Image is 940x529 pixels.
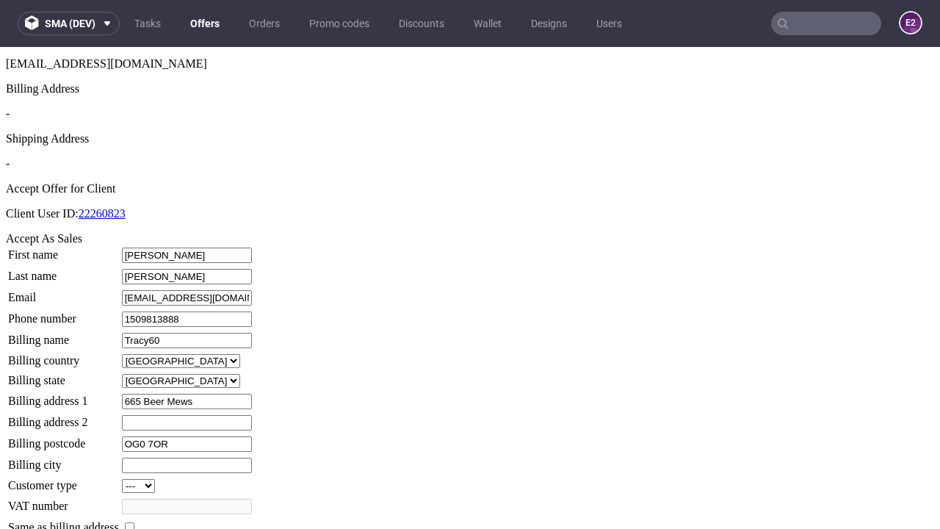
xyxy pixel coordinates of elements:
[6,85,934,98] div: Shipping Address
[7,367,120,384] td: Billing address 2
[522,12,576,35] a: Designs
[7,389,120,406] td: Billing postcode
[240,12,289,35] a: Orders
[6,110,10,123] span: -
[7,346,120,363] td: Billing address 1
[465,12,510,35] a: Wallet
[7,410,120,427] td: Billing city
[7,326,120,342] td: Billing state
[7,264,120,281] td: Phone number
[587,12,631,35] a: Users
[6,185,934,198] div: Accept As Sales
[6,135,934,148] div: Accept Offer for Client
[300,12,378,35] a: Promo codes
[6,160,934,173] p: Client User ID:
[7,242,120,259] td: Email
[7,221,120,238] td: Last name
[7,472,120,489] td: Same as billing address
[45,18,95,29] span: sma (dev)
[7,200,120,217] td: First name
[181,12,228,35] a: Offers
[7,451,120,468] td: VAT number
[900,12,921,33] figcaption: e2
[7,306,120,322] td: Billing country
[6,10,207,23] span: [EMAIL_ADDRESS][DOMAIN_NAME]
[18,12,120,35] button: sma (dev)
[7,285,120,302] td: Billing name
[79,160,126,173] a: 22260823
[126,12,170,35] a: Tasks
[390,12,453,35] a: Discounts
[7,431,120,447] td: Customer type
[6,35,934,48] div: Billing Address
[6,60,10,73] span: -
